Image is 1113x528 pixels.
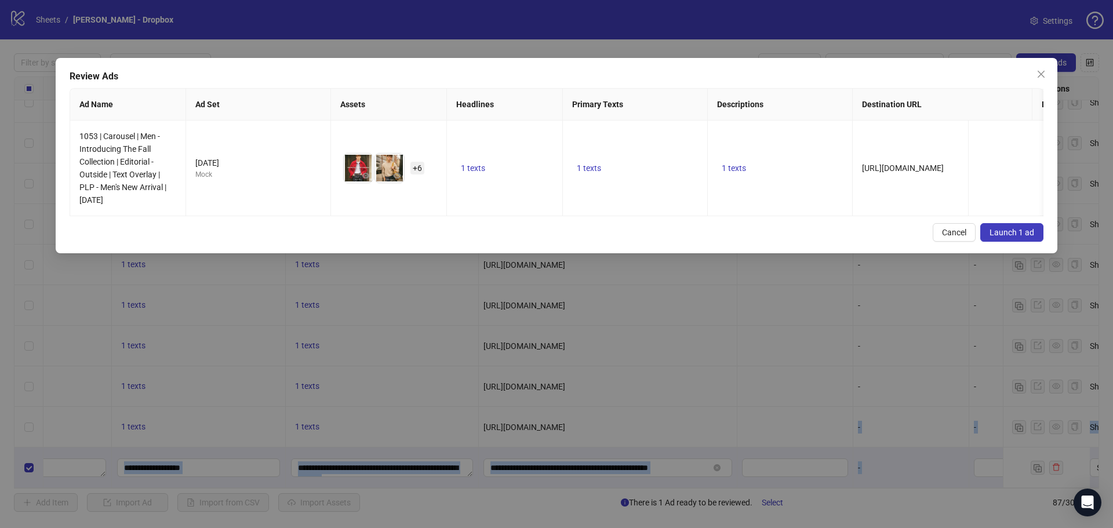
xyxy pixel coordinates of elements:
img: Asset 1 [344,154,373,183]
span: 1 texts [577,163,601,173]
span: eye [393,172,401,180]
th: Primary Texts [563,89,708,121]
th: Headlines [447,89,563,121]
button: 1 texts [456,161,490,175]
button: 1 texts [717,161,751,175]
div: Open Intercom Messenger [1074,489,1101,516]
th: Descriptions [708,89,853,121]
span: [URL][DOMAIN_NAME] [862,163,944,173]
th: Assets [331,89,447,121]
button: Cancel [933,223,976,242]
button: Close [1032,65,1050,83]
th: Destination URL [853,89,1032,121]
div: Review Ads [70,70,1043,83]
span: + 6 [410,162,424,174]
div: Mock [195,169,321,180]
button: Preview [359,169,373,183]
button: Launch 1 ad [980,223,1043,242]
th: Ad Set [186,89,331,121]
img: Asset 2 [375,154,404,183]
span: Cancel [942,228,966,237]
span: 1 texts [722,163,746,173]
span: 1053 | Carousel | Men - Introducing The Fall Collection | Editorial - Outside | Text Overlay | PL... [79,132,166,205]
span: eye [362,172,370,180]
span: close [1036,70,1046,79]
button: Preview [390,169,404,183]
th: Ad Name [70,89,186,121]
span: Launch 1 ad [990,228,1034,237]
button: 1 texts [572,161,606,175]
span: 1 texts [461,163,485,173]
div: [DATE] [195,156,321,169]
